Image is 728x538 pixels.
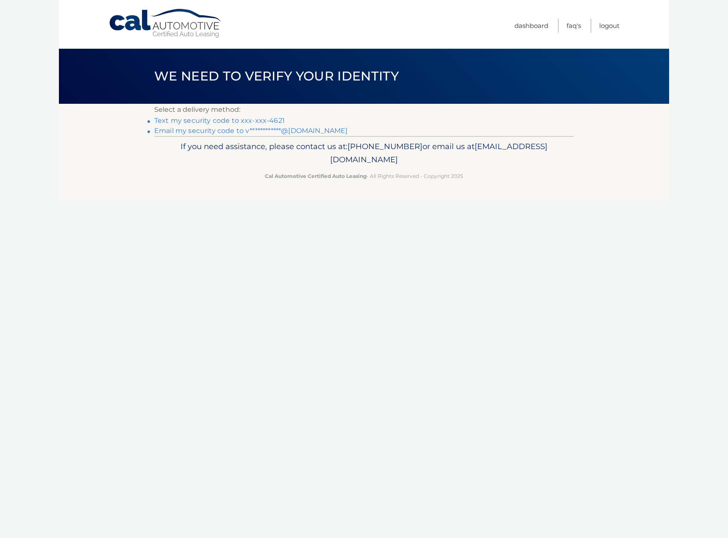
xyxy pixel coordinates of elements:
[567,19,581,33] a: FAQ's
[154,104,574,116] p: Select a delivery method:
[154,116,285,125] a: Text my security code to xxx-xxx-4621
[108,8,223,39] a: Cal Automotive
[154,68,399,84] span: We need to verify your identity
[599,19,620,33] a: Logout
[160,140,568,167] p: If you need assistance, please contact us at: or email us at
[347,141,422,151] span: [PHONE_NUMBER]
[160,172,568,180] p: - All Rights Reserved - Copyright 2025
[265,173,367,179] strong: Cal Automotive Certified Auto Leasing
[514,19,548,33] a: Dashboard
